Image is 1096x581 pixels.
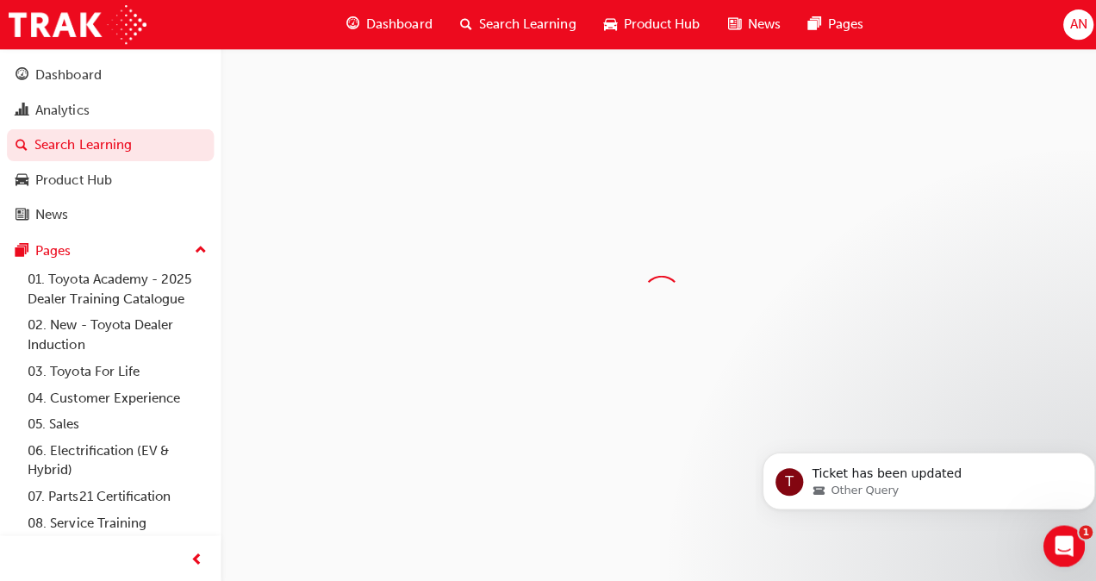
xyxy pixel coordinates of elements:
a: Product Hub [7,164,213,196]
a: Search Learning [7,128,213,160]
button: AN [1057,9,1087,40]
a: 01. Toyota Academy - 2025 Dealer Training Catalogue [21,265,213,310]
div: News [35,204,68,224]
a: pages-iconPages [790,7,873,42]
a: 05. Sales [21,409,213,435]
span: news-icon [16,207,28,222]
a: 08. Service Training [21,507,213,534]
a: 06. Electrification (EV & Hybrid) [21,435,213,481]
span: AN [1063,15,1080,34]
span: Dashboard [364,15,430,34]
a: search-iconSearch Learning [444,7,587,42]
span: search-icon [16,137,28,153]
a: 03. Toyota For Life [21,356,213,383]
span: up-icon [194,238,206,260]
span: prev-icon [190,547,202,568]
div: Dashboard [35,65,101,84]
span: news-icon [724,14,737,35]
iframe: Intercom live chat [1037,522,1079,564]
span: guage-icon [345,14,358,35]
a: 04. Customer Experience [21,383,213,409]
a: 02. New - Toyota Dealer Induction [21,310,213,356]
button: Pages [7,234,213,266]
a: Dashboard [7,59,213,91]
span: 1 [1073,522,1087,536]
button: DashboardAnalyticsSearch LearningProduct HubNews [7,55,213,234]
img: Trak [9,5,146,44]
a: news-iconNews [710,7,790,42]
span: search-icon [458,14,470,35]
iframe: Intercom notifications message [751,414,1096,534]
span: car-icon [16,172,28,188]
a: car-iconProduct Hub [587,7,710,42]
div: Pages [35,240,71,259]
div: Analytics [35,100,89,120]
a: guage-iconDashboard [331,7,444,42]
div: Product Hub [35,170,111,190]
span: Pages [824,15,859,34]
a: News [7,198,213,230]
span: pages-icon [804,14,817,35]
span: guage-icon [16,67,28,83]
span: car-icon [601,14,613,35]
a: Analytics [7,94,213,126]
span: pages-icon [16,242,28,258]
span: News [744,15,776,34]
a: 07. Parts21 Certification [21,481,213,508]
span: chart-icon [16,103,28,118]
span: Product Hub [620,15,696,34]
span: Search Learning [476,15,573,34]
